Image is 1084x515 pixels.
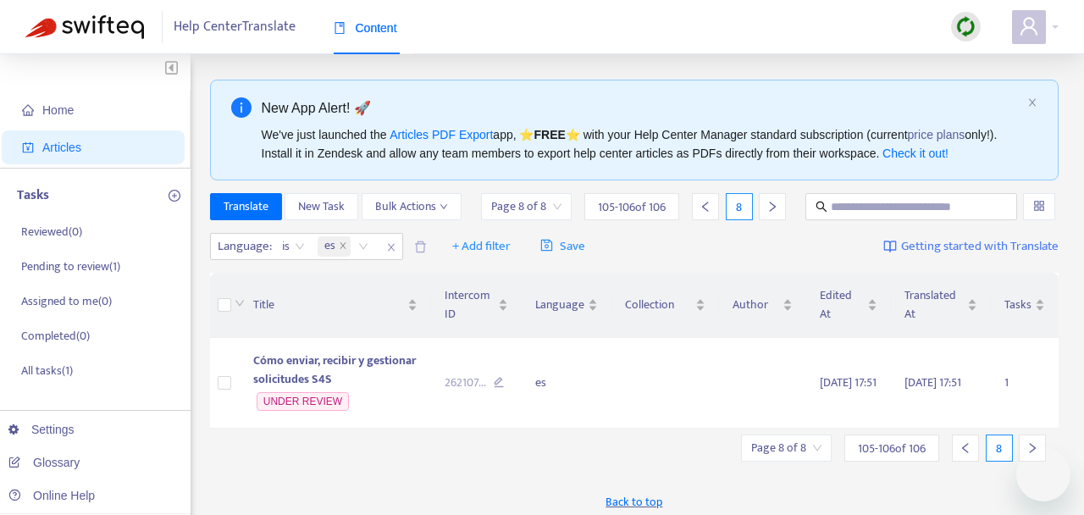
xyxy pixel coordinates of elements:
span: left [700,201,711,213]
span: es [318,236,351,257]
span: [DATE] 17:51 [904,373,961,392]
div: New App Alert! 🚀 [262,97,1021,119]
button: + Add filter [440,233,523,260]
span: plus-circle [169,190,180,202]
span: save [540,239,553,252]
th: Intercom ID [431,273,522,338]
button: Bulk Actionsdown [362,193,462,220]
th: Language [522,273,611,338]
p: Reviewed ( 0 ) [21,223,82,241]
th: Author [719,273,806,338]
a: Articles PDF Export [390,128,493,141]
span: is [282,234,305,259]
span: Author [733,296,779,314]
span: Articles [42,141,81,154]
a: Online Help [8,489,95,502]
span: Home [42,103,74,117]
span: delete [414,241,427,253]
td: es [522,338,611,429]
div: 8 [986,435,1013,462]
div: We've just launched the app, ⭐ ⭐️ with your Help Center Manager standard subscription (current on... [262,125,1021,163]
a: Settings [8,423,75,436]
p: All tasks ( 1 ) [21,362,73,379]
a: Glossary [8,456,80,469]
span: Back to top [606,493,662,511]
span: Tasks [1004,296,1031,314]
span: Language : [211,234,274,259]
span: down [440,202,448,211]
span: Getting started with Translate [901,237,1059,257]
span: down [235,298,245,308]
span: [DATE] 17:51 [820,373,877,392]
button: close [1027,97,1037,108]
span: user [1019,16,1039,36]
div: 8 [726,193,753,220]
span: Language [535,296,584,314]
p: Assigned to me ( 0 ) [21,292,112,310]
button: New Task [285,193,358,220]
a: Check it out! [882,147,948,160]
th: Tasks [991,273,1059,338]
span: Edited At [820,286,864,324]
span: Cómo enviar, recibir y gestionar solicitudes S4S [253,351,416,389]
th: Title [240,273,431,338]
span: close [380,237,402,257]
span: Collection [625,296,692,314]
span: Help Center Translate [174,11,296,43]
span: right [766,201,778,213]
a: Getting started with Translate [883,233,1059,260]
span: search [816,201,827,213]
span: book [334,22,346,34]
img: sync.dc5367851b00ba804db3.png [955,16,976,37]
span: UNDER REVIEW [257,392,349,411]
span: Bulk Actions [375,197,448,216]
span: New Task [298,197,345,216]
button: Translate [210,193,282,220]
iframe: Button to launch messaging window [1016,447,1070,501]
span: 105 - 106 of 106 [858,440,926,457]
span: right [1026,442,1038,454]
span: home [22,104,34,116]
p: Pending to review ( 1 ) [21,257,120,275]
span: account-book [22,141,34,153]
img: image-link [883,240,897,253]
span: es [324,236,335,257]
th: Translated At [891,273,991,338]
span: Title [253,296,404,314]
span: close [339,241,347,252]
b: FREE [534,128,565,141]
span: + Add filter [452,236,511,257]
a: price plans [908,128,965,141]
span: left [960,442,971,454]
span: 105 - 106 of 106 [598,198,666,216]
span: Save [540,236,585,257]
span: Intercom ID [445,286,495,324]
span: Translated At [904,286,964,324]
button: saveSave [528,233,598,260]
th: Collection [611,273,719,338]
p: Completed ( 0 ) [21,327,90,345]
p: Tasks [17,186,49,206]
th: Edited At [806,273,891,338]
span: info-circle [231,97,252,118]
span: Content [334,21,397,35]
span: 262107 ... [445,374,486,392]
td: 1 [991,338,1059,429]
img: Swifteq [25,15,144,39]
span: Translate [224,197,268,216]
